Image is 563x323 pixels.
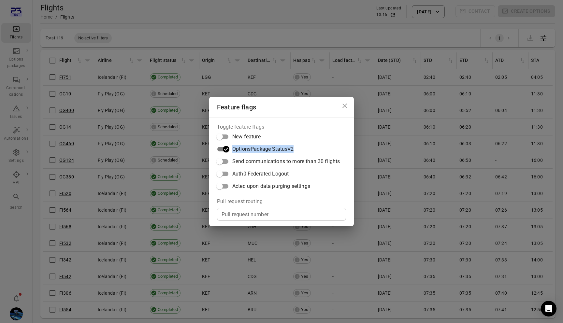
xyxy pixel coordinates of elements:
[232,170,289,178] span: Auth0 Federated Logout
[209,97,354,118] h2: Feature flags
[217,198,263,205] legend: Pull request routing
[217,123,264,131] legend: Toggle feature flags
[541,301,556,316] div: Open Intercom Messenger
[338,99,351,112] button: Close dialog
[232,158,340,165] span: Send communications to more than 30 flights
[232,133,261,141] span: New feature
[232,182,310,190] span: Acted upon data purging settings
[232,145,294,153] span: OptionsPackage StatusV2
